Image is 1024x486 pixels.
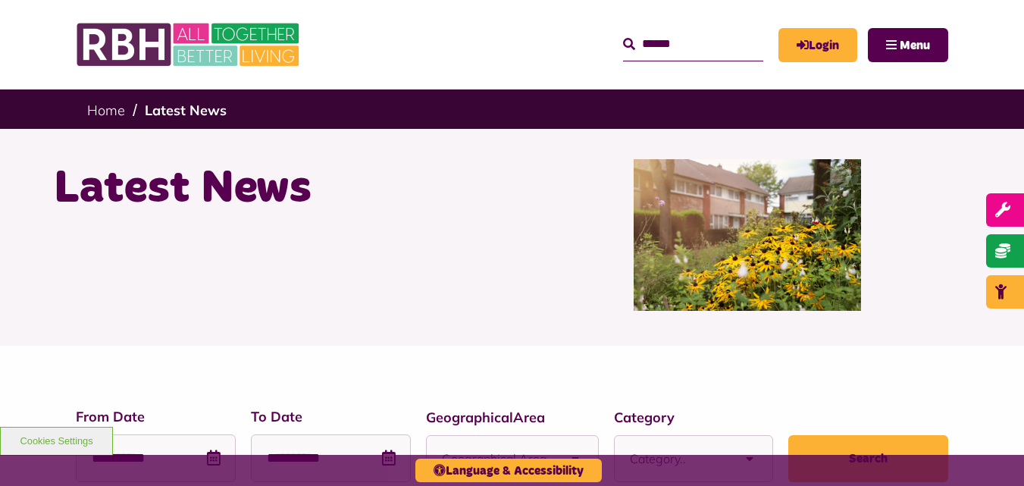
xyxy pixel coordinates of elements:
[614,407,774,428] label: Category
[54,159,501,218] h1: Latest News
[630,436,728,481] span: Category..
[145,102,227,119] a: Latest News
[415,459,602,482] button: Language & Accessibility
[76,406,236,427] label: From Date
[778,28,857,62] a: MyRBH
[868,28,948,62] button: Navigation
[426,407,599,428] label: GeographicalArea
[900,39,930,52] span: Menu
[442,436,553,481] span: Geographical Area..
[251,406,411,427] label: To Date
[956,418,1024,486] iframe: Netcall Web Assistant for live chat
[87,102,125,119] a: Home
[634,159,861,311] img: SAZ MEDIA RBH HOUSING4
[788,435,948,482] button: Search
[76,15,303,74] img: RBH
